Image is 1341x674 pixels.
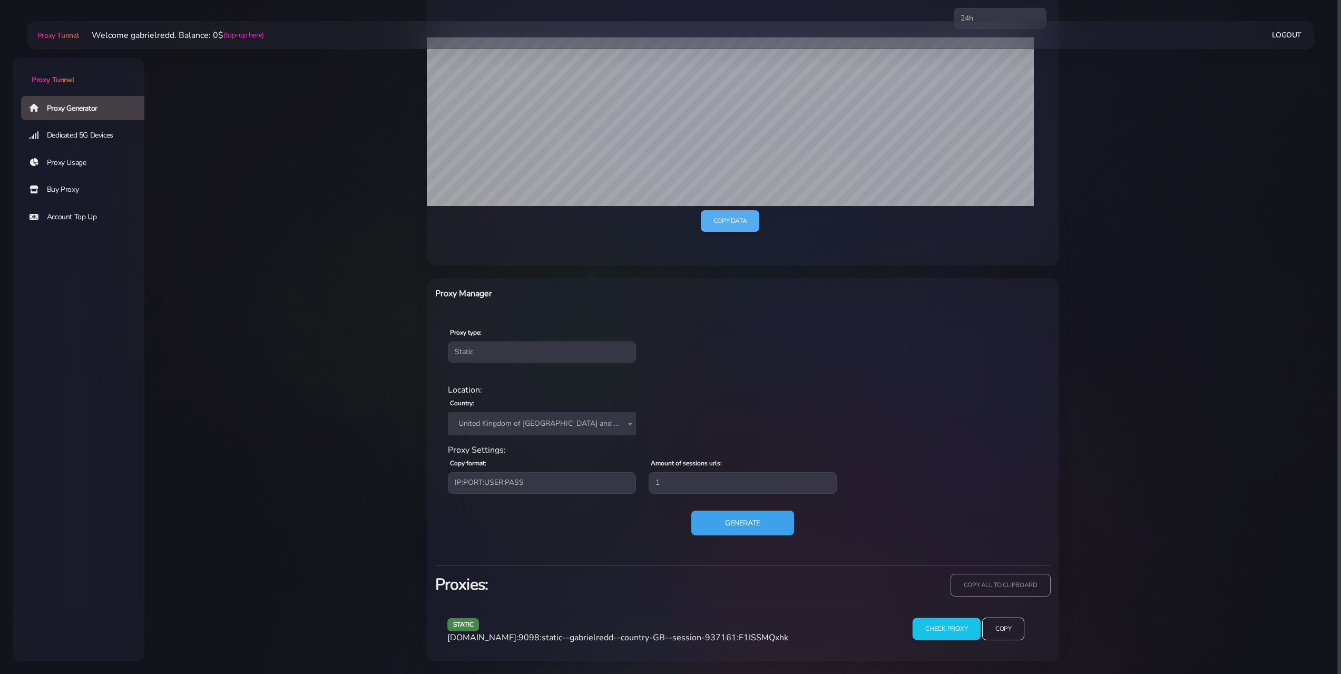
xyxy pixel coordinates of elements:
input: Check Proxy [913,618,981,640]
label: Copy format: [450,458,486,468]
input: copy all to clipboard [951,574,1051,597]
span: [DOMAIN_NAME]:9098:static--gabrielredd--country-GB--session-937161:F1ISSMQxhk [447,632,788,643]
label: Amount of sessions urls: [651,458,722,468]
a: Proxy Tunnel [13,57,144,85]
a: Dedicated 5G Devices [21,123,153,148]
div: Proxy Settings: [442,444,1044,456]
a: Proxy Tunnel [35,27,79,44]
span: static [447,618,479,631]
a: Copy data [701,210,759,232]
input: Copy [982,618,1024,640]
label: Proxy type: [450,328,482,337]
div: Location: [442,384,1044,396]
label: Country: [450,398,474,408]
span: Proxy Tunnel [32,75,74,85]
a: Account Top Up [21,205,153,229]
h6: Proxy Manager [435,287,789,300]
a: (top-up here) [223,30,264,41]
span: United Kingdom of Great Britain and Northern Ireland [454,416,630,431]
a: Proxy Usage [21,151,153,175]
iframe: Webchat Widget [1290,623,1328,661]
li: Welcome gabrielredd. Balance: 0$ [79,29,264,42]
span: United Kingdom of Great Britain and Northern Ireland [448,412,636,435]
a: Proxy Generator [21,96,153,120]
button: Generate [691,511,794,536]
a: Buy Proxy [21,178,153,202]
h3: Proxies: [435,574,737,595]
a: Logout [1272,25,1301,45]
span: Proxy Tunnel [37,31,79,41]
